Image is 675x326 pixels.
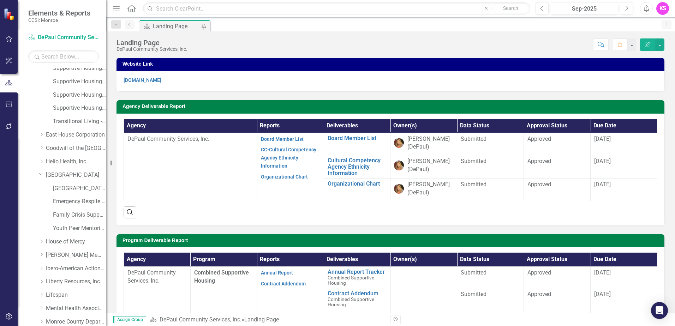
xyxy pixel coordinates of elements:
a: Organizational Chart [328,181,387,187]
td: Double-Click to Edit [524,267,591,288]
a: Goodwill of the [GEOGRAPHIC_DATA] [46,144,106,152]
a: Liberty Resources, Inc. [46,278,106,286]
span: Search [503,5,518,11]
a: Supportive Housing Reinvestment [53,104,106,112]
td: Double-Click to Edit [524,155,591,179]
span: Approved [527,291,551,297]
a: Annual Report Tracker [328,312,387,319]
td: Double-Click to Edit [591,155,657,179]
span: Assign Group [113,316,146,323]
td: Double-Click to Edit [390,267,457,288]
input: Search ClearPoint... [143,2,530,15]
a: [GEOGRAPHIC_DATA] (MCOMH Internal) [53,185,106,193]
span: [DATE] [594,181,611,188]
td: Double-Click to Edit Right Click for Context Menu [324,288,390,310]
span: [DATE] [594,291,611,297]
td: Double-Click to Edit [257,267,324,310]
span: Approved [527,181,551,188]
td: Double-Click to Edit Right Click for Context Menu [324,133,390,155]
div: Landing Page [117,39,187,47]
img: Annette Maddaleno [394,184,404,194]
td: Double-Click to Edit [390,155,457,179]
td: Double-Click to Edit [457,179,524,201]
a: Organizational Chart [261,174,308,180]
a: Supportive Housing MRT Beds [53,78,106,86]
a: Transitional Living - Crisis Housing [53,117,106,126]
td: Double-Click to Edit [257,133,324,201]
button: Search [493,4,528,13]
span: Combined Supportive Housing [328,296,374,307]
a: Emergency Respite [PERSON_NAME] Care [53,198,106,206]
a: Cultural Competency Agency Ethnicity Information [328,157,387,176]
span: Approved [527,158,551,164]
a: Board Member List [261,136,304,142]
span: [DATE] [594,135,611,142]
div: [PERSON_NAME] (DePaul) [407,181,453,197]
a: Mental Health Association [46,304,106,313]
a: House of Mercy [46,238,106,246]
td: Double-Click to Edit [591,288,657,310]
td: Double-Click to Edit [524,288,591,310]
button: Sep-2025 [551,2,618,15]
h3: Agency Deliverable Report [123,104,661,109]
span: [DATE] [594,158,611,164]
span: Submitted [461,291,486,297]
div: » [150,316,385,324]
a: DePaul Community Services, lnc. [160,316,241,323]
td: Double-Click to Edit [390,288,457,310]
small: CCSI: Monroe [28,17,90,23]
a: DePaul Community Services, lnc. [28,34,99,42]
td: Double-Click to Edit [457,155,524,179]
span: Approved [527,269,551,276]
td: Double-Click to Edit Right Click for Context Menu [324,179,390,201]
p: DePaul Community Services, lnc. [127,135,253,143]
a: Board Member List [328,135,387,141]
span: Submitted [461,135,486,142]
td: Double-Click to Edit Right Click for Context Menu [324,155,390,179]
td: Double-Click to Edit [390,133,457,155]
div: Landing Page [153,22,199,31]
div: Sep-2025 [553,5,616,13]
a: Annual Report Tracker [328,269,387,275]
span: [DATE] [594,313,611,319]
a: [DOMAIN_NAME] [124,77,161,83]
td: Double-Click to Edit [124,267,191,310]
td: Double-Click to Edit [390,179,457,201]
span: Submitted [461,269,486,276]
a: Contract Addendum [328,290,387,297]
h3: Program Deliverable Report [123,238,661,243]
td: Double-Click to Edit [524,179,591,201]
a: Lifespan [46,291,106,299]
a: East House Corporation [46,131,106,139]
span: Approved [527,135,551,142]
img: ClearPoint Strategy [4,8,16,20]
td: Double-Click to Edit [457,267,524,288]
a: Helio Health, Inc. [46,158,106,166]
a: Contract Addendum [261,281,306,286]
a: Family Crisis Support Services [53,211,106,219]
span: Elements & Reports [28,9,90,17]
a: Ibero-American Action League, Inc. [46,265,106,273]
p: DePaul Community Services, Inc. [127,269,187,285]
div: DePaul Community Services, lnc. [117,47,187,52]
a: Supportive Housing RCE Beds [53,91,106,99]
span: Approved [527,313,551,319]
img: Annette Maddaleno [394,161,404,170]
input: Search Below... [28,50,99,63]
td: Double-Click to Edit Right Click for Context Menu [324,267,390,288]
span: Submitted [461,313,486,319]
span: Submitted [461,158,486,164]
a: [PERSON_NAME] Memorial Institute, Inc. [46,251,106,259]
img: Annette Maddaleno [394,138,404,148]
button: KS [656,2,669,15]
div: Open Intercom Messenger [651,302,668,319]
a: Supportive Housing Long Stay [53,64,106,72]
a: Monroe County Department of Social Services [46,318,106,326]
span: Combined Supportive Housing [328,275,374,286]
span: [DATE] [594,269,611,276]
span: Submitted [461,181,486,188]
td: Double-Click to Edit [591,133,657,155]
div: Landing Page [244,316,279,323]
td: Double-Click to Edit [457,288,524,310]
